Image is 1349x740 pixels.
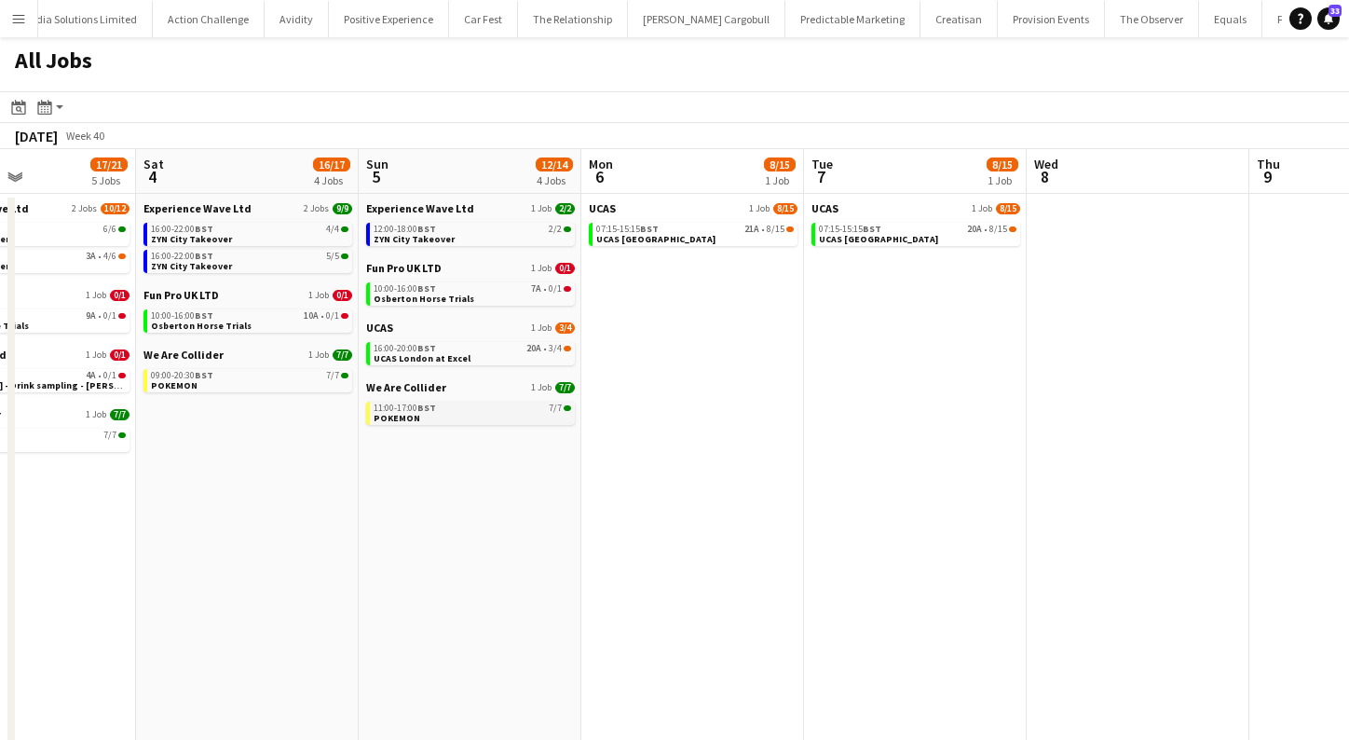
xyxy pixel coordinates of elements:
[110,409,129,420] span: 7/7
[366,380,446,394] span: We Are Collider
[640,223,659,235] span: BST
[151,225,213,234] span: 16:00-22:00
[86,349,106,361] span: 1 Job
[518,1,628,37] button: The Relationship
[374,402,571,423] a: 11:00-17:00BST7/7POKEMON
[555,263,575,274] span: 0/1
[417,223,436,235] span: BST
[586,166,613,187] span: 6
[809,166,833,187] span: 7
[118,254,126,259] span: 4/6
[151,309,348,331] a: 10:00-16:00BST10A•0/1Osberton Horse Trials
[417,282,436,295] span: BST
[143,201,352,288] div: Experience Wave Ltd2 Jobs9/916:00-22:00BST4/4ZYN City Takeover16:00-22:00BST5/5ZYN City Takeover
[589,156,613,172] span: Mon
[103,371,116,380] span: 0/1
[374,282,571,304] a: 10:00-16:00BST7A•0/1Osberton Horse Trials
[819,225,1016,234] div: •
[998,1,1105,37] button: Provision Events
[86,371,96,380] span: 4A
[101,203,129,214] span: 10/12
[151,369,348,391] a: 09:00-20:30BST7/7POKEMON
[118,432,126,438] span: 7/7
[1254,166,1280,187] span: 9
[811,156,833,172] span: Tue
[555,382,575,393] span: 7/7
[785,1,920,37] button: Predictable Marketing
[366,201,575,261] div: Experience Wave Ltd1 Job2/212:00-18:00BST2/2ZYN City Takeover
[374,225,436,234] span: 12:00-18:00
[449,1,518,37] button: Car Fest
[1257,156,1280,172] span: Thu
[819,233,938,245] span: UCAS London
[549,404,562,413] span: 7/7
[374,293,474,305] span: Osberton Horse Trials
[920,1,998,37] button: Creatisan
[151,233,232,245] span: ZYN City Takeover
[314,173,349,187] div: 4 Jobs
[1031,166,1058,187] span: 8
[744,225,759,234] span: 21A
[1034,156,1058,172] span: Wed
[151,250,348,271] a: 16:00-22:00BST5/5ZYN City Takeover
[61,129,108,143] span: Week 40
[363,166,388,187] span: 5
[536,158,573,171] span: 12/14
[326,371,339,380] span: 7/7
[103,431,116,440] span: 7/7
[143,201,252,215] span: Experience Wave Ltd
[151,311,213,321] span: 10:00-16:00
[374,352,470,364] span: UCAS London at Excel
[531,203,552,214] span: 1 Job
[341,313,348,319] span: 0/1
[308,349,329,361] span: 1 Job
[118,373,126,378] span: 0/1
[15,127,58,145] div: [DATE]
[589,201,797,250] div: UCAS1 Job8/1507:15-15:15BST21A•8/15UCAS [GEOGRAPHIC_DATA]
[72,203,97,214] span: 2 Jobs
[195,223,213,235] span: BST
[374,284,571,294] div: •
[90,158,128,171] span: 17/21
[596,233,715,245] span: UCAS London
[304,203,329,214] span: 2 Jobs
[141,166,164,187] span: 4
[564,346,571,351] span: 3/4
[308,290,329,301] span: 1 Job
[531,322,552,334] span: 1 Job
[366,321,393,335] span: UCAS
[143,348,352,362] a: We Are Collider1 Job7/7
[531,284,541,294] span: 7A
[366,201,474,215] span: Experience Wave Ltd
[313,158,350,171] span: 16/17
[304,311,319,321] span: 10A
[374,342,571,363] a: 16:00-20:00BST20A•3/4UCAS London at Excel
[374,344,436,353] span: 16:00-20:00
[333,290,352,301] span: 0/1
[417,342,436,354] span: BST
[537,173,572,187] div: 4 Jobs
[195,250,213,262] span: BST
[151,320,252,332] span: Osberton Horse Trials
[767,225,784,234] span: 8/15
[366,261,575,321] div: Fun Pro UK LTD1 Job0/110:00-16:00BST7A•0/1Osberton Horse Trials
[143,156,164,172] span: Sat
[564,405,571,411] span: 7/7
[151,252,213,261] span: 16:00-22:00
[86,290,106,301] span: 1 Job
[86,252,96,261] span: 3A
[366,261,575,275] a: Fun Pro UK LTD1 Job0/1
[596,223,794,244] a: 07:15-15:15BST21A•8/15UCAS [GEOGRAPHIC_DATA]
[91,173,127,187] div: 5 Jobs
[366,321,575,335] a: UCAS1 Job3/4
[143,288,352,302] a: Fun Pro UK LTD1 Job0/1
[374,284,436,294] span: 10:00-16:00
[110,290,129,301] span: 0/1
[811,201,1020,215] a: UCAS1 Job8/15
[526,344,541,353] span: 20A
[564,226,571,232] span: 2/2
[564,286,571,292] span: 0/1
[555,203,575,214] span: 2/2
[987,158,1018,171] span: 8/15
[195,369,213,381] span: BST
